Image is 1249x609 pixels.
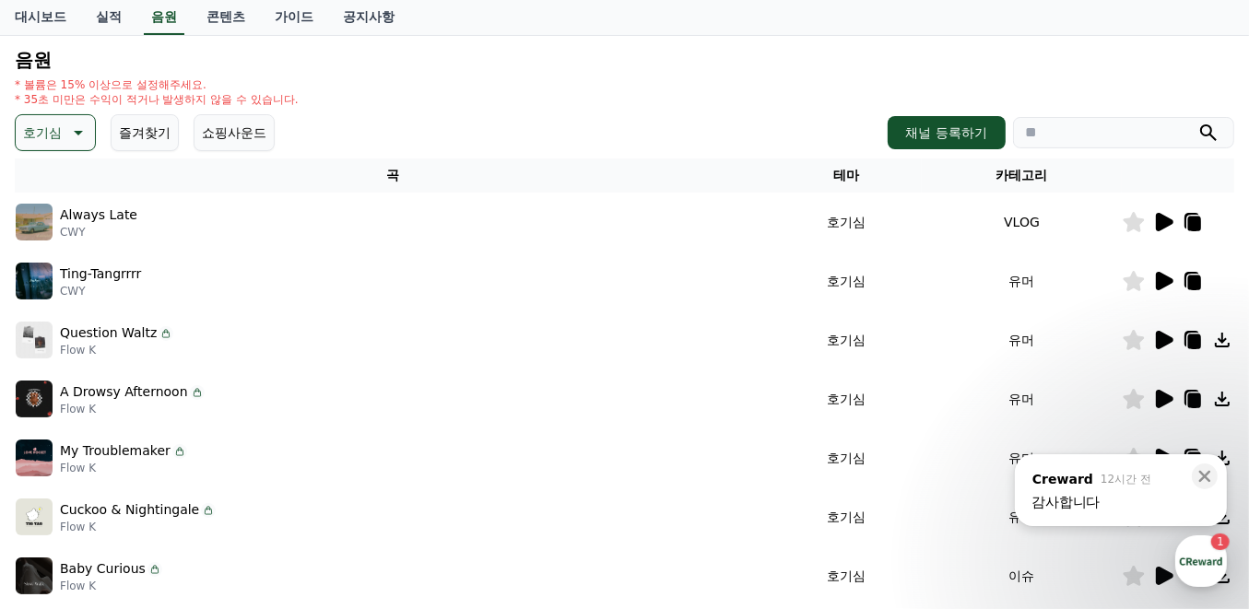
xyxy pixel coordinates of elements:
[15,92,299,107] p: * 35초 미만은 수익이 적거나 발생하지 않을 수 있습니다.
[60,520,216,534] p: Flow K
[6,456,122,502] a: 홈
[771,546,922,605] td: 호기심
[60,402,205,416] p: Flow K
[15,114,96,151] button: 호기심
[60,559,146,579] p: Baby Curious
[16,498,53,535] img: music
[771,193,922,252] td: 호기심
[771,369,922,428] td: 호기심
[16,557,53,594] img: music
[16,439,53,476] img: music
[60,382,188,402] p: A Drowsy Afternoon
[60,579,162,593] p: Flow K
[922,310,1122,369] td: 유머
[238,456,354,502] a: 설정
[60,461,187,475] p: Flow K
[15,50,1234,70] h4: 음원
[771,428,922,487] td: 호기심
[187,455,194,470] span: 1
[60,264,141,284] p: Ting-Tangrrrr
[16,263,53,299] img: music
[23,120,62,146] p: 호기심
[60,225,137,240] p: CWY
[15,158,771,193] th: 곡
[16,381,53,417] img: music
[922,193,1122,252] td: VLOG
[922,252,1122,310] td: 유머
[60,205,137,225] p: Always Late
[16,204,53,240] img: music
[922,158,1122,193] th: 카테고리
[111,114,179,151] button: 즐겨찾기
[771,158,922,193] th: 테마
[922,428,1122,487] td: 유머
[15,77,299,92] p: * 볼륨은 15% 이상으로 설정해주세요.
[58,484,69,498] span: 홈
[771,252,922,310] td: 호기심
[122,456,238,502] a: 1대화
[60,343,173,357] p: Flow K
[771,487,922,546] td: 호기심
[16,322,53,358] img: music
[60,441,171,461] p: My Troublemaker
[194,114,275,151] button: 쇼핑사운드
[60,500,199,520] p: Cuckoo & Nightingale
[771,310,922,369] td: 호기심
[922,546,1122,605] td: 이슈
[285,484,307,498] span: 설정
[169,485,191,499] span: 대화
[922,369,1122,428] td: 유머
[888,116,1006,149] button: 채널 등록하기
[922,487,1122,546] td: 유머
[60,284,141,299] p: CWY
[60,323,157,343] p: Question Waltz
